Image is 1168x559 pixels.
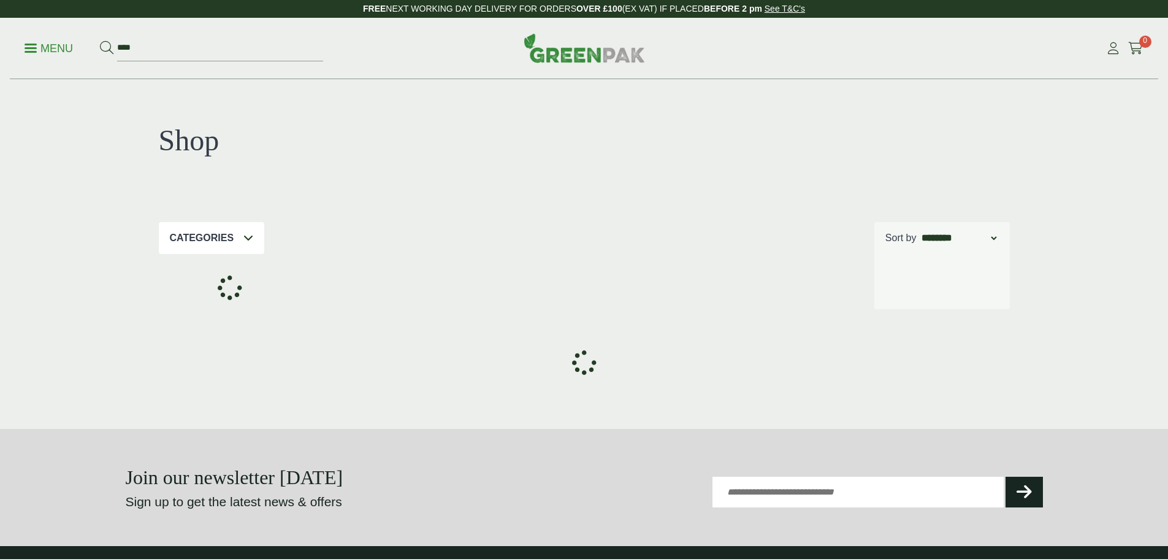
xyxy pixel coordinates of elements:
[25,41,73,56] p: Menu
[885,231,917,245] p: Sort by
[170,231,234,245] p: Categories
[126,466,343,488] strong: Join our newsletter [DATE]
[919,231,999,245] select: Shop order
[765,4,805,13] a: See T&C's
[704,4,762,13] strong: BEFORE 2 pm
[524,33,645,63] img: GreenPak Supplies
[576,4,622,13] strong: OVER £100
[126,492,538,512] p: Sign up to get the latest news & offers
[1105,42,1121,55] i: My Account
[1128,39,1143,58] a: 0
[1128,42,1143,55] i: Cart
[1139,36,1151,48] span: 0
[363,4,386,13] strong: FREE
[159,123,584,158] h1: Shop
[25,41,73,53] a: Menu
